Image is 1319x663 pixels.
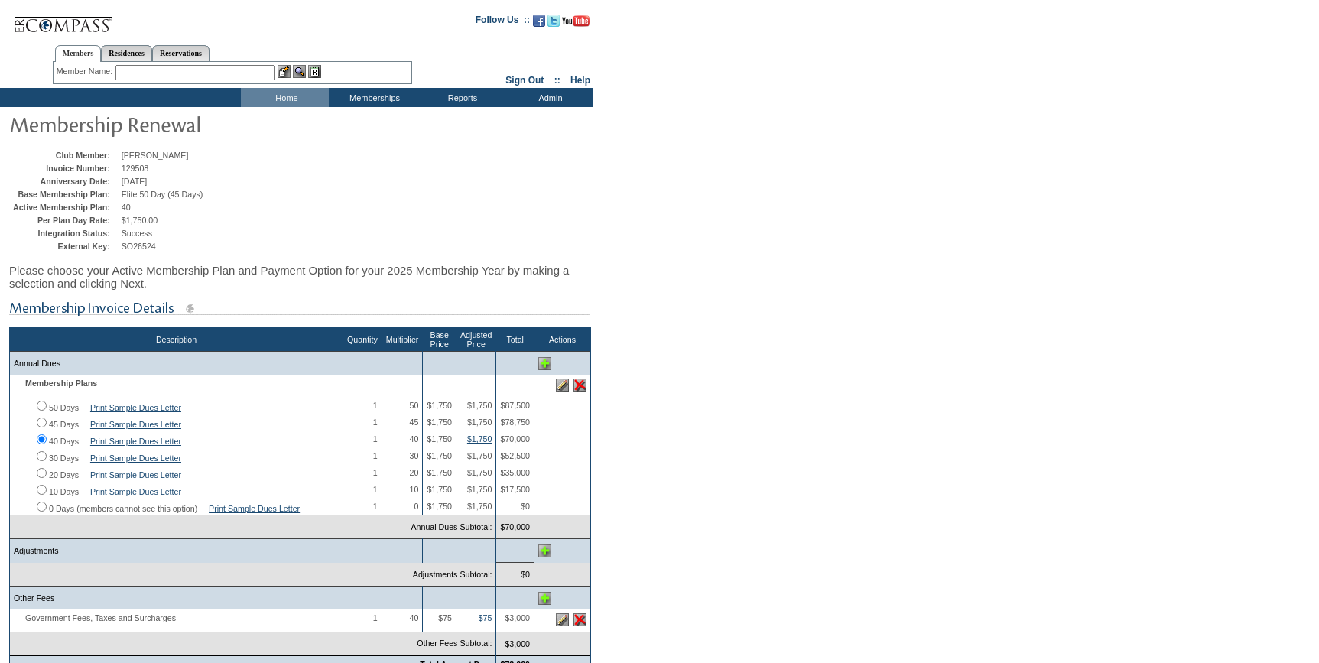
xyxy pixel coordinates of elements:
a: Members [55,45,102,62]
label: 20 Days [49,470,79,479]
a: Help [570,75,590,86]
td: $3,000 [496,632,534,655]
img: Delete this line item [573,613,586,626]
td: Annual Dues [10,352,343,375]
label: 10 Days [49,487,79,496]
td: Integration Status: [13,229,118,238]
span: :: [554,75,560,86]
img: b_edit.gif [278,65,291,78]
img: subTtlMembershipInvoiceDetails.gif [9,299,590,318]
td: Memberships [329,88,417,107]
span: $35,000 [500,468,530,477]
a: Sign Out [505,75,544,86]
img: Delete this line item [573,379,586,392]
td: Anniversary Date: [13,177,118,186]
a: Print Sample Dues Letter [90,487,181,496]
span: $0 [521,502,530,511]
span: $1,750 [427,401,452,410]
a: Follow us on Twitter [547,19,560,28]
div: Member Name: [57,65,115,78]
td: Admin [505,88,593,107]
span: 40 [122,203,131,212]
span: $52,500 [500,451,530,460]
img: Reservations [308,65,321,78]
span: $1,750 [467,418,492,427]
img: Add Other Fees line item [538,592,551,605]
a: Residences [101,45,152,61]
a: Print Sample Dues Letter [90,453,181,463]
span: 1 [373,434,378,444]
span: $1,750 [467,401,492,410]
span: [DATE] [122,177,148,186]
td: Adjustments [10,539,343,563]
img: Edit this line item [556,613,569,626]
td: Reports [417,88,505,107]
td: Annual Dues Subtotal: [10,515,496,539]
a: Print Sample Dues Letter [209,504,300,513]
a: $75 [479,613,492,622]
span: 1 [373,613,378,622]
a: Reservations [152,45,210,61]
span: 45 [410,418,419,427]
span: 50 [410,401,419,410]
td: Other Fees [10,587,343,610]
th: Adjusted Price [456,328,495,352]
a: Print Sample Dues Letter [90,437,181,446]
span: $87,500 [500,401,530,410]
span: $1,750 [427,434,452,444]
span: 30 [410,451,419,460]
img: Edit this line item [556,379,569,392]
span: 20 [410,468,419,477]
img: pgTtlMembershipRenewal.gif [9,109,315,139]
span: 1 [373,418,378,427]
label: 50 Days [49,403,79,412]
a: Become our fan on Facebook [533,19,545,28]
span: $1,750 [467,502,492,511]
span: $1,750.00 [122,216,158,225]
th: Actions [534,328,591,352]
img: Subscribe to our YouTube Channel [562,15,590,27]
td: Other Fees Subtotal: [10,632,496,655]
label: 0 Days (members cannot see this option) [49,504,197,513]
label: 30 Days [49,453,79,463]
span: $1,750 [427,468,452,477]
span: $1,750 [467,468,492,477]
div: Please choose your Active Membership Plan and Payment Option for your 2025 Membership Year by mak... [9,256,591,297]
td: Active Membership Plan: [13,203,118,212]
span: $70,000 [500,434,530,444]
span: Government Fees, Taxes and Surcharges [14,613,184,622]
span: 1 [373,485,378,494]
a: Print Sample Dues Letter [90,420,181,429]
td: Home [241,88,329,107]
span: 1 [373,468,378,477]
img: Become our fan on Facebook [533,15,545,27]
th: Quantity [343,328,382,352]
span: $17,500 [500,485,530,494]
span: 1 [373,502,378,511]
th: Base Price [423,328,456,352]
span: Success [122,229,152,238]
img: Follow us on Twitter [547,15,560,27]
span: Elite 50 Day (45 Days) [122,190,203,199]
a: Print Sample Dues Letter [90,403,181,412]
span: 0 [414,502,418,511]
td: $70,000 [496,515,534,539]
b: Membership Plans [25,379,97,388]
span: SO26524 [122,242,156,251]
span: 10 [410,485,419,494]
td: Per Plan Day Rate: [13,216,118,225]
span: $1,750 [467,485,492,494]
span: $78,750 [500,418,530,427]
img: Add Adjustments line item [538,544,551,557]
img: Compass Home [13,4,112,35]
span: 40 [410,613,419,622]
span: $1,750 [467,451,492,460]
span: 40 [410,434,419,444]
a: Print Sample Dues Letter [90,470,181,479]
span: $1,750 [427,502,452,511]
td: Adjustments Subtotal: [10,563,496,587]
td: Follow Us :: [476,13,530,31]
span: 1 [373,401,378,410]
th: Description [10,328,343,352]
td: Invoice Number: [13,164,118,173]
